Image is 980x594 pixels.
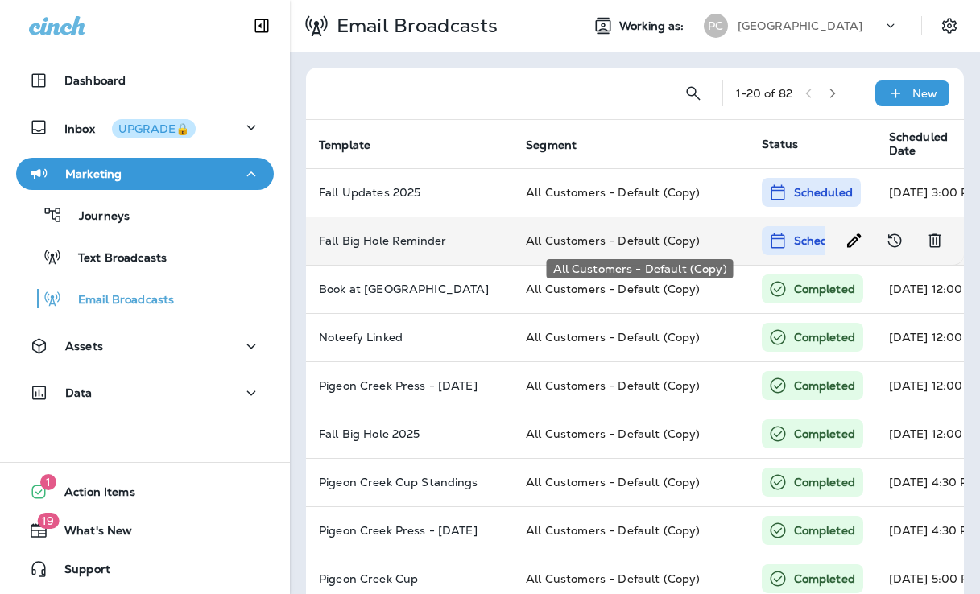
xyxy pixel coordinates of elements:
div: 1 - 20 of 82 [736,87,792,100]
p: Scheduled [794,184,853,200]
span: All Customers - Default (Copy) [526,427,700,441]
p: Data [65,386,93,399]
span: All Customers - Default (Copy) [526,475,700,489]
p: Completed [794,377,855,394]
span: Action Items [48,485,135,505]
span: 1 [40,474,56,490]
span: All Customers - Default (Copy) [526,185,700,200]
p: Email Broadcasts [62,293,174,308]
div: UPGRADE🔒 [118,123,189,134]
button: Delete Broadcast [919,225,951,257]
span: 19 [37,513,59,529]
p: Noteefy Linked [319,331,500,344]
p: Pigeon Creek Press - August 2025 [319,524,500,537]
button: Data [16,377,274,409]
span: All Customers - Default (Copy) [526,282,700,296]
p: Completed [794,522,855,538]
span: Template [319,138,370,152]
span: Segment [526,138,577,152]
div: All Customers - Default (Copy) [547,259,734,278]
button: Text Broadcasts [16,240,274,274]
p: Completed [794,474,855,490]
span: All Customers - Default (Copy) [526,378,700,393]
button: Dashboard [16,64,274,97]
p: Completed [794,329,855,345]
p: Marketing [65,167,122,180]
span: All Customers - Default (Copy) [526,571,700,586]
p: Journeys [63,209,130,225]
p: Fall Big Hole Reminder [319,234,500,247]
div: PC [704,14,728,38]
p: Completed [794,281,855,297]
button: UPGRADE🔒 [112,119,196,138]
button: 1Action Items [16,476,274,508]
p: Email Broadcasts [330,14,498,38]
span: Support [48,563,110,582]
p: [GEOGRAPHIC_DATA] [738,19,862,32]
button: Collapse Sidebar [239,10,284,42]
button: Search Email Broadcasts [677,77,709,109]
p: Inbox [64,119,196,136]
p: Dashboard [64,74,126,87]
p: New [912,87,937,100]
p: Pigeon Creek Cup Standings [319,476,500,489]
span: All Customers - Default (Copy) [526,330,700,344]
button: Email Broadcasts [16,282,274,316]
span: Segment [526,138,598,152]
p: Book at Pigeon Creek [319,283,500,295]
button: View Changelog [879,225,911,257]
span: Status [762,137,799,151]
p: Scheduled [794,233,853,249]
p: Fall Updates 2025 [319,186,500,199]
button: Journeys [16,198,274,232]
p: Pigeon Creek Cup [319,572,500,585]
button: Edit Broadcast [838,225,870,257]
span: Working as: [619,19,688,33]
p: Assets [65,340,103,353]
p: Fall Big Hole 2025 [319,427,500,440]
p: Text Broadcasts [62,251,167,266]
span: All Customers - Default (Copy) [526,523,700,538]
button: 19What's New [16,514,274,547]
p: Pigeon Creek Press - September 2025 [319,379,500,392]
button: Support [16,553,274,585]
span: Template [319,138,391,152]
p: Completed [794,426,855,442]
p: Completed [794,571,855,587]
button: Assets [16,330,274,362]
button: Settings [935,11,964,40]
button: InboxUPGRADE🔒 [16,111,274,143]
span: Scheduled Date [889,130,970,158]
button: Marketing [16,158,274,190]
span: What's New [48,524,132,543]
span: All Customers - Default (Copy) [526,233,700,248]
